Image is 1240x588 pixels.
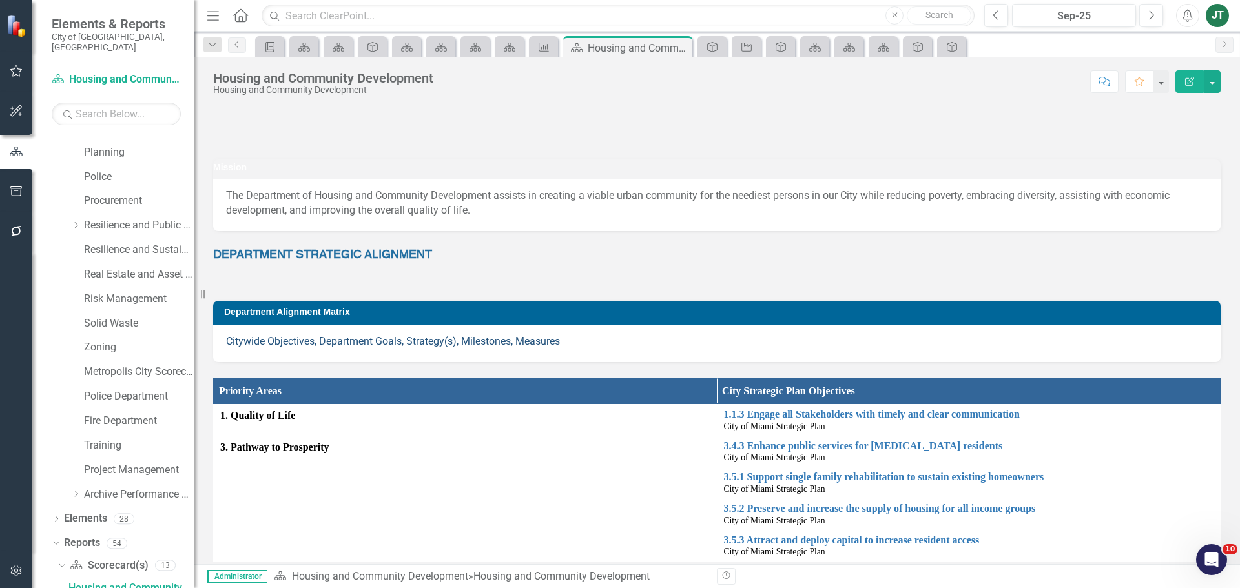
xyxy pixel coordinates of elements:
[724,440,1214,452] a: 3.4.3 Enhance public services for [MEDICAL_DATA] residents
[220,440,710,455] span: 3. Pathway to Prosperity
[262,5,975,27] input: Search ClearPoint...
[64,511,107,526] a: Elements
[207,570,267,583] span: Administrator
[224,307,1214,317] h3: Department Alignment Matrix
[84,316,194,331] a: Solid Waste
[64,536,100,551] a: Reports
[52,32,181,53] small: City of [GEOGRAPHIC_DATA], [GEOGRAPHIC_DATA]
[107,538,127,549] div: 54
[213,249,432,261] span: DEPARTMENT STRATEGIC ALIGNMENT
[292,570,468,582] a: Housing and Community Development
[226,335,560,347] a: Citywide Objectives, Department Goals, Strategy(s), Milestones, Measures
[220,409,710,423] span: 1. Quality of Life
[114,513,134,524] div: 28
[84,414,194,429] a: Fire Department
[717,405,1221,436] td: Double-Click to Edit Right Click for Context Menu
[84,487,194,502] a: Archive Performance Reports Data
[473,570,650,582] div: Housing and Community Development
[84,365,194,380] a: Metropolis City Scorecard
[84,194,194,208] a: Procurement
[724,452,825,462] span: City of Miami Strategic Plan
[6,14,29,37] img: ClearPoint Strategy
[213,163,1221,172] h3: Mission
[1012,4,1136,27] button: Sep-25
[717,530,1221,562] td: Double-Click to Edit Right Click for Context Menu
[724,471,1214,483] a: 3.5.1 Support single family rehabilitation to sustain existing homeowners
[84,145,194,160] a: Planning
[717,467,1221,499] td: Double-Click to Edit Right Click for Context Menu
[214,436,718,561] td: Double-Click to Edit
[717,436,1221,467] td: Double-Click to Edit Right Click for Context Menu
[84,340,194,355] a: Zoning
[724,503,1214,514] a: 3.5.2 Preserve and increase the supply of housing for all income groups
[52,103,181,125] input: Search Below...
[84,218,194,233] a: Resilience and Public Works
[84,292,194,307] a: Risk Management
[717,498,1221,530] td: Double-Click to Edit Right Click for Context Menu
[84,463,194,478] a: Project Management
[155,560,176,571] div: 13
[52,16,181,32] span: Elements & Reports
[724,534,1214,546] a: 3.5.3 Attract and deploy capital to increase resident access
[274,569,707,584] div: »
[907,6,971,25] button: Search
[226,188,1208,218] p: The Department of Housing and Community Development assists in creating a viable urban community ...
[724,484,825,494] span: City of Miami Strategic Plan
[213,85,433,95] div: Housing and Community Development
[84,438,194,453] a: Training
[724,421,825,431] span: City of Miami Strategic Plan
[52,72,181,87] a: Housing and Community Development
[70,558,148,573] a: Scorecard(s)
[84,389,194,404] a: Police Department
[1017,8,1131,24] div: Sep-25
[588,40,689,56] div: Housing and Community Development
[84,243,194,258] a: Resilience and Sustainability
[1223,544,1237,554] span: 10
[84,267,194,282] a: Real Estate and Asset Management
[724,547,825,556] span: City of Miami Strategic Plan
[1196,544,1227,575] iframe: Intercom live chat
[214,405,718,436] td: Double-Click to Edit
[724,409,1214,420] a: 1.1.3 Engage all Stakeholders with timely and clear communication
[925,10,953,20] span: Search
[213,71,433,85] div: Housing and Community Development
[84,170,194,185] a: Police
[1206,4,1229,27] button: JT
[724,516,825,525] span: City of Miami Strategic Plan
